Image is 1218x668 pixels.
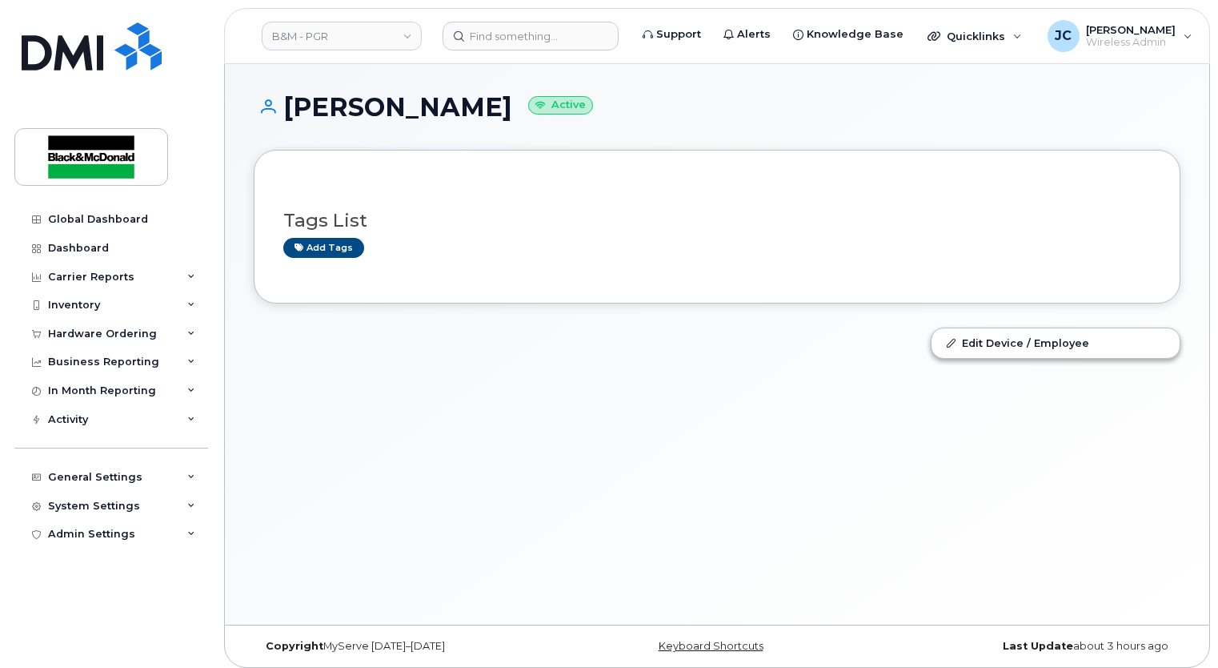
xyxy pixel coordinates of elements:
a: Add tags [283,238,364,258]
strong: Copyright [266,640,323,652]
div: about 3 hours ago [871,640,1180,653]
h1: [PERSON_NAME] [254,93,1180,121]
div: MyServe [DATE]–[DATE] [254,640,563,653]
a: Edit Device / Employee [932,328,1180,357]
a: Keyboard Shortcuts [659,640,763,652]
h3: Tags List [283,211,1151,231]
small: Active [528,96,593,115]
strong: Last Update [1003,640,1073,652]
